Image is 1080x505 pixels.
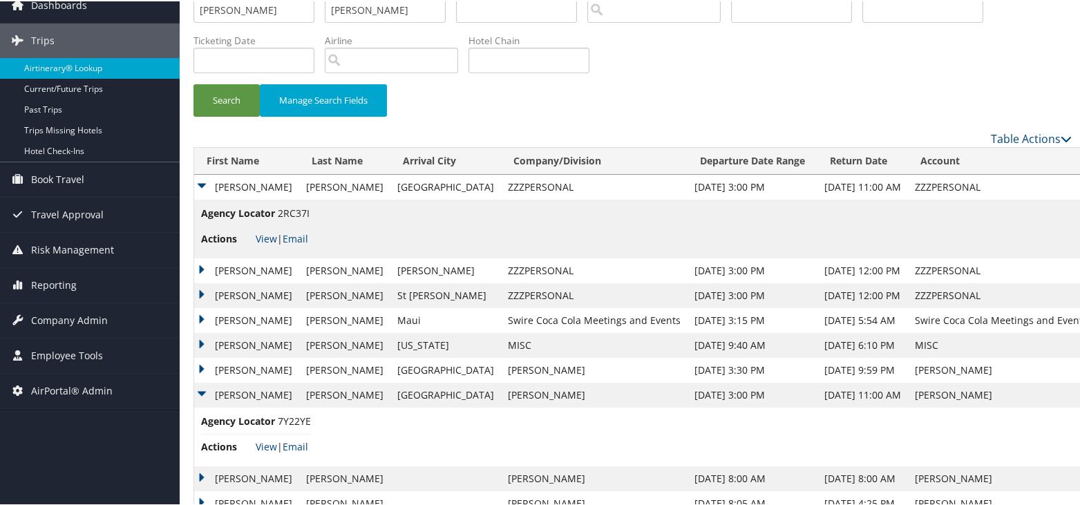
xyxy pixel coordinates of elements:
[501,332,688,356] td: MISC
[256,231,308,244] span: |
[817,146,908,173] th: Return Date: activate to sort column ascending
[688,381,817,406] td: [DATE] 3:00 PM
[194,146,299,173] th: First Name: activate to sort column ascending
[194,257,299,282] td: [PERSON_NAME]
[817,465,908,490] td: [DATE] 8:00 AM
[299,356,390,381] td: [PERSON_NAME]
[468,32,600,46] label: Hotel Chain
[193,32,325,46] label: Ticketing Date
[283,439,308,452] a: Email
[194,173,299,198] td: [PERSON_NAME]
[501,356,688,381] td: [PERSON_NAME]
[390,282,501,307] td: St [PERSON_NAME]
[283,231,308,244] a: Email
[31,161,84,196] span: Book Travel
[688,465,817,490] td: [DATE] 8:00 AM
[991,130,1072,145] a: Table Actions
[31,372,113,407] span: AirPortal® Admin
[299,173,390,198] td: [PERSON_NAME]
[31,267,77,301] span: Reporting
[31,196,104,231] span: Travel Approval
[390,307,501,332] td: Maui
[31,337,103,372] span: Employee Tools
[260,83,387,115] button: Manage Search Fields
[817,257,908,282] td: [DATE] 12:00 PM
[390,381,501,406] td: [GEOGRAPHIC_DATA]
[278,205,310,218] span: 2RC37I
[390,257,501,282] td: [PERSON_NAME]
[817,307,908,332] td: [DATE] 5:54 AM
[256,439,308,452] span: |
[501,307,688,332] td: Swire Coca Cola Meetings and Events
[299,257,390,282] td: [PERSON_NAME]
[31,231,114,266] span: Risk Management
[817,173,908,198] td: [DATE] 11:00 AM
[201,230,253,245] span: Actions
[390,356,501,381] td: [GEOGRAPHIC_DATA]
[193,83,260,115] button: Search
[390,332,501,356] td: [US_STATE]
[194,465,299,490] td: [PERSON_NAME]
[688,282,817,307] td: [DATE] 3:00 PM
[201,438,253,453] span: Actions
[194,381,299,406] td: [PERSON_NAME]
[31,22,55,57] span: Trips
[278,413,311,426] span: 7Y22YE
[299,146,390,173] th: Last Name: activate to sort column ascending
[194,332,299,356] td: [PERSON_NAME]
[817,381,908,406] td: [DATE] 11:00 AM
[501,282,688,307] td: ZZZPERSONAL
[256,231,277,244] a: View
[501,257,688,282] td: ZZZPERSONAL
[817,356,908,381] td: [DATE] 9:59 PM
[194,282,299,307] td: [PERSON_NAME]
[194,356,299,381] td: [PERSON_NAME]
[501,465,688,490] td: [PERSON_NAME]
[688,356,817,381] td: [DATE] 3:30 PM
[299,465,390,490] td: [PERSON_NAME]
[201,412,275,428] span: Agency Locator
[688,173,817,198] td: [DATE] 3:00 PM
[256,439,277,452] a: View
[325,32,468,46] label: Airline
[501,381,688,406] td: [PERSON_NAME]
[31,302,108,336] span: Company Admin
[390,146,501,173] th: Arrival City: activate to sort column ascending
[688,332,817,356] td: [DATE] 9:40 AM
[299,307,390,332] td: [PERSON_NAME]
[688,257,817,282] td: [DATE] 3:00 PM
[817,282,908,307] td: [DATE] 12:00 PM
[299,381,390,406] td: [PERSON_NAME]
[299,282,390,307] td: [PERSON_NAME]
[501,146,688,173] th: Company/Division
[194,307,299,332] td: [PERSON_NAME]
[201,204,275,220] span: Agency Locator
[688,146,817,173] th: Departure Date Range: activate to sort column ascending
[817,332,908,356] td: [DATE] 6:10 PM
[390,173,501,198] td: [GEOGRAPHIC_DATA]
[299,332,390,356] td: [PERSON_NAME]
[688,307,817,332] td: [DATE] 3:15 PM
[501,173,688,198] td: ZZZPERSONAL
